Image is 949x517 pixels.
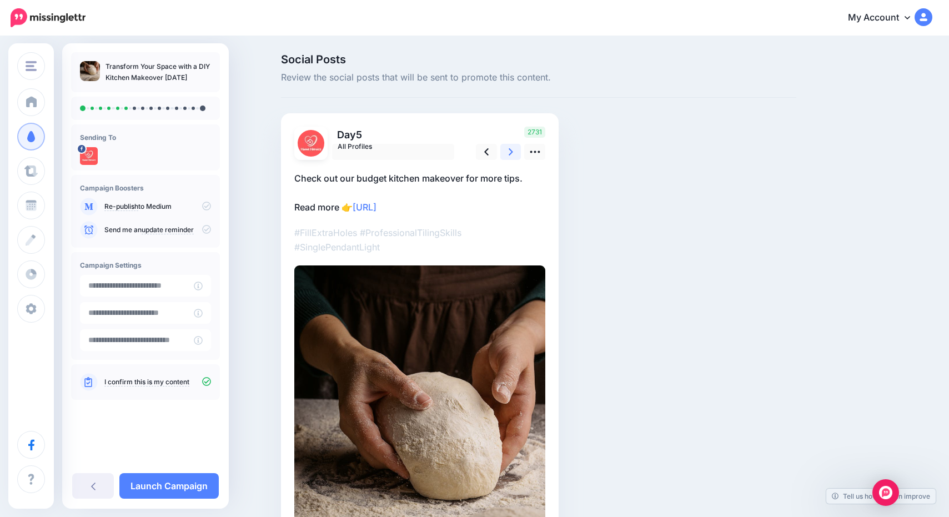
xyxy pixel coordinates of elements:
[104,225,211,235] p: Send me an
[353,202,376,213] a: [URL]
[872,479,899,506] div: Open Intercom Messenger
[26,61,37,71] img: menu.png
[524,127,545,138] span: 2731
[294,171,545,214] p: Check out our budget kitchen makeover for more tips. Read more 👉
[80,261,211,269] h4: Campaign Settings
[298,130,324,157] img: 529957867_10236813691299632_4033536912660352017_n-bsa154663.jpg
[104,202,138,211] a: Re-publish
[80,61,100,81] img: 7963da9534f5964eaf6dd965e0ef193f_thumb.jpg
[356,129,362,140] span: 5
[104,378,189,387] a: I confirm this is my content
[104,202,211,212] p: to Medium
[11,8,86,27] img: Missinglettr
[281,71,796,85] span: Review the social posts that will be sent to promote this content.
[80,133,211,142] h4: Sending To
[142,225,194,234] a: update reminder
[106,61,211,83] p: Transform Your Space with a DIY Kitchen Makeover [DATE]
[837,4,932,32] a: My Account
[332,144,454,160] a: All Profiles
[338,140,441,152] span: All Profiles
[294,225,545,254] p: #FillExtraHoles #ProfessionalTilingSkills #SinglePendantLight
[80,147,98,165] img: 529957867_10236813691299632_4033536912660352017_n-bsa154663.jpg
[80,184,211,192] h4: Campaign Boosters
[281,54,796,65] span: Social Posts
[826,489,936,504] a: Tell us how we can improve
[332,127,456,143] p: Day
